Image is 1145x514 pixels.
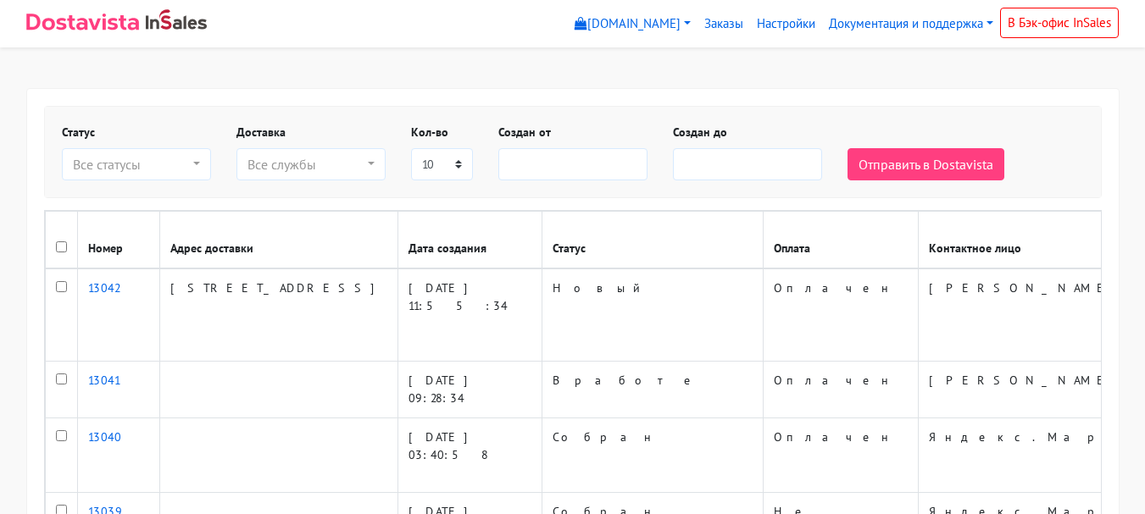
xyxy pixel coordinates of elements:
[236,148,386,180] button: Все службы
[397,362,542,418] td: [DATE] 09:28:34
[159,212,397,269] th: Адрес доставки
[498,124,551,141] label: Создан от
[88,280,120,296] a: 13042
[77,212,159,269] th: Номер
[763,268,918,362] td: Оплачен
[247,154,364,174] div: Все службы
[763,212,918,269] th: Оплата
[411,124,448,141] label: Кол-во
[26,14,139,30] img: Dostavista - срочная курьерская служба доставки
[542,362,763,418] td: В работе
[146,9,207,30] img: InSales
[397,212,542,269] th: Дата создания
[62,148,211,180] button: Все статусы
[88,429,121,445] a: 13040
[73,154,190,174] div: Все статусы
[542,418,763,493] td: Собран
[542,212,763,269] th: Статус
[673,124,727,141] label: Создан до
[542,268,763,362] td: Новый
[763,418,918,493] td: Оплачен
[763,362,918,418] td: Оплачен
[397,418,542,493] td: [DATE] 03:40:58
[88,373,120,388] a: 13041
[1000,8,1119,38] a: В Бэк-офис InSales
[236,124,286,141] label: Доставка
[397,268,542,362] td: [DATE] 11:55:34
[159,268,397,362] td: [STREET_ADDRESS]
[698,8,750,41] a: Заказы
[848,148,1004,180] button: Отправить в Dostavista
[750,8,822,41] a: Настройки
[568,8,698,41] a: [DOMAIN_NAME]
[62,124,95,141] label: Статус
[822,8,1000,41] a: Документация и поддержка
